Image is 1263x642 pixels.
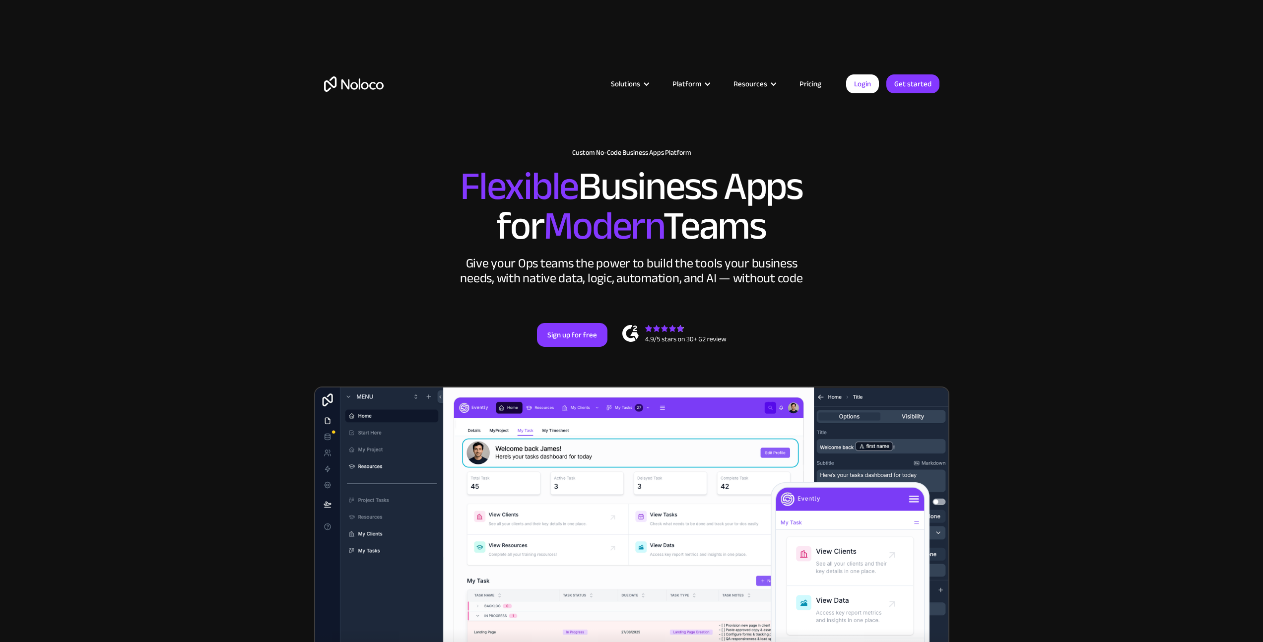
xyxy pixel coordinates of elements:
a: home [324,76,384,92]
div: Solutions [611,77,640,90]
h1: Custom No-Code Business Apps Platform [324,149,939,157]
div: Platform [660,77,721,90]
a: Pricing [787,77,834,90]
div: Resources [733,77,767,90]
div: Give your Ops teams the power to build the tools your business needs, with native data, logic, au... [458,256,805,286]
h2: Business Apps for Teams [324,167,939,246]
div: Platform [672,77,701,90]
a: Login [846,74,879,93]
a: Get started [886,74,939,93]
div: Solutions [598,77,660,90]
div: Resources [721,77,787,90]
span: Modern [543,189,663,263]
span: Flexible [460,149,578,223]
a: Sign up for free [537,323,607,347]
